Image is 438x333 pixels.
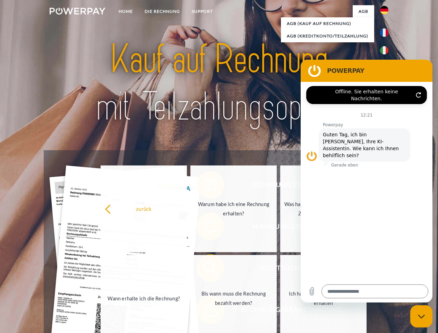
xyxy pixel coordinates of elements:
div: Ich habe nur eine Teillieferung erhalten [284,289,362,308]
div: Wann erhalte ich die Rechnung? [105,293,183,303]
a: SUPPORT [186,5,219,18]
iframe: Messaging-Fenster [301,60,432,302]
img: title-powerpay_de.svg [66,33,372,133]
a: DIE RECHNUNG [139,5,186,18]
a: AGB (Kauf auf Rechnung) [281,17,374,30]
div: Warum habe ich eine Rechnung erhalten? [195,199,273,218]
a: AGB (Kreditkonto/Teilzahlung) [281,30,374,42]
iframe: Schaltfläche zum Öffnen des Messaging-Fensters; Konversation läuft [410,305,432,327]
div: Was habe ich noch offen, ist meine Zahlung eingegangen? [284,199,362,218]
img: it [380,46,388,54]
img: de [380,6,388,14]
img: fr [380,28,388,37]
div: zurück [105,204,183,213]
a: Home [113,5,139,18]
a: agb [353,5,374,18]
a: Was habe ich noch offen, ist meine Zahlung eingegangen? [280,165,367,252]
div: Bis wann muss die Rechnung bezahlt werden? [195,289,273,308]
img: logo-powerpay-white.svg [50,8,105,15]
